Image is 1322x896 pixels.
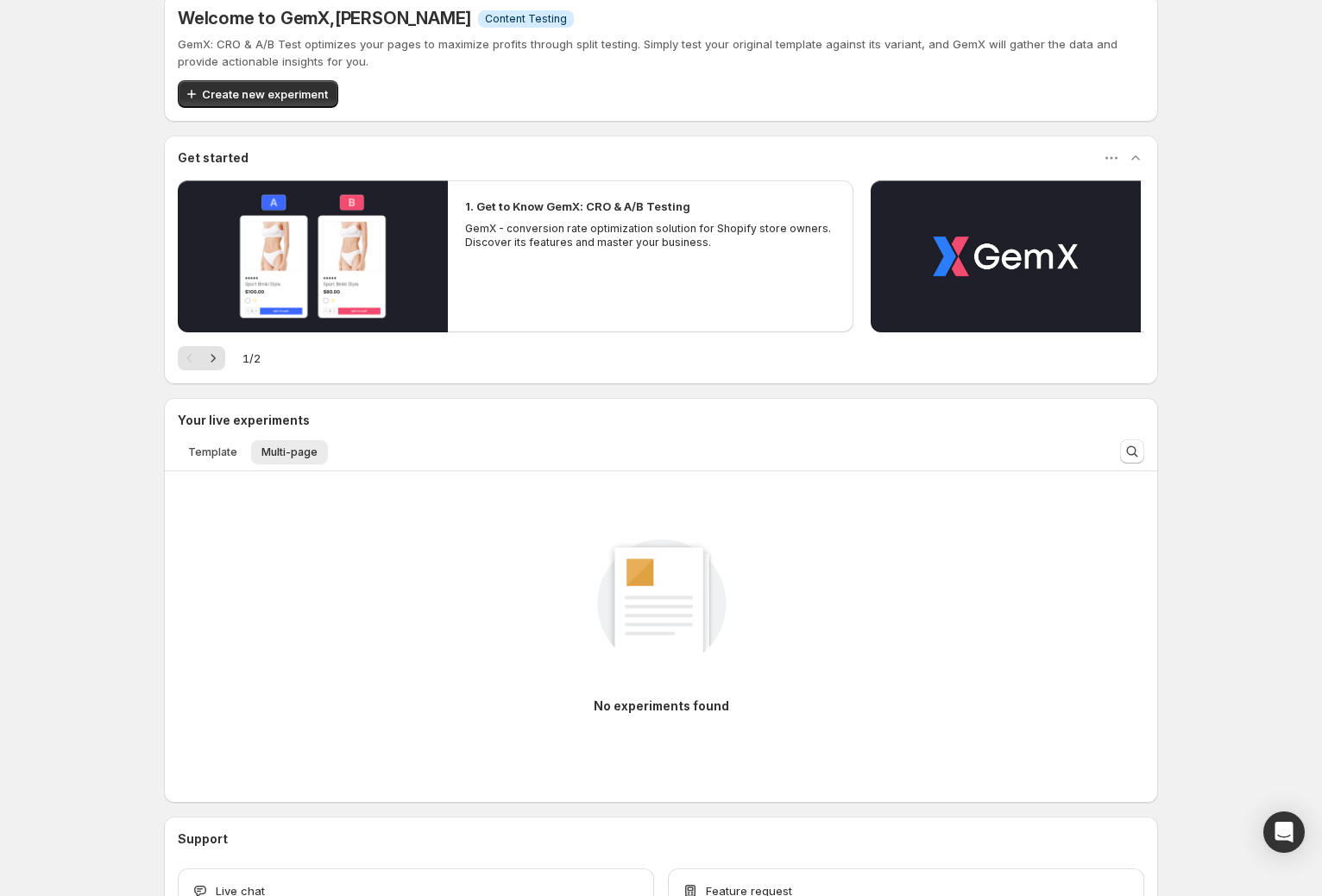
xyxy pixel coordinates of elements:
[465,222,836,249] p: GemX - conversion rate optimization solution for Shopify store owners. Discover its features and ...
[261,445,318,459] span: Multi-page
[1263,811,1305,853] div: Open Intercom Messenger
[188,445,237,459] span: Template
[465,198,690,215] h2: 1. Get to Know GemX: CRO & A/B Testing
[178,346,225,370] nav: Pagination
[178,80,338,108] button: Create new experiment
[178,8,471,28] h5: Welcome to GemX
[485,12,567,26] span: Content Testing
[202,85,328,103] span: Create new experiment
[178,830,228,848] h3: Support
[242,350,261,367] span: 1 / 2
[178,35,1144,70] p: GemX: CRO & A/B Test optimizes your pages to maximize profits through split testing. Simply test ...
[178,149,249,167] h3: Get started
[1120,439,1144,464] button: Search and filter results
[871,180,1141,332] button: Play video
[330,8,471,28] span: , [PERSON_NAME]
[178,180,448,332] button: Play video
[594,697,729,715] p: No experiments found
[178,412,310,429] h3: Your live experiments
[201,346,225,370] button: Next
